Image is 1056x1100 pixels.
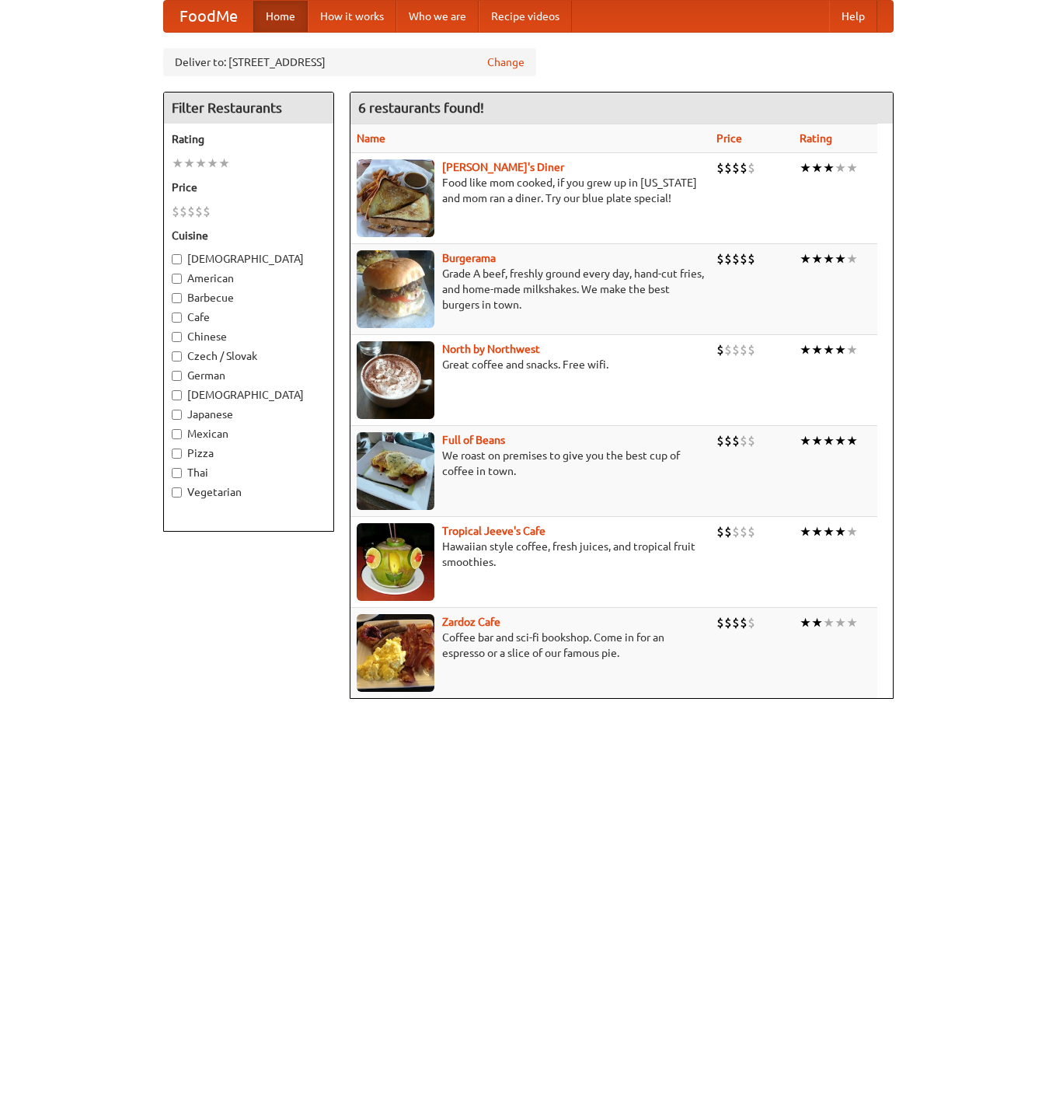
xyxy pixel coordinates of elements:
[835,614,846,631] li: ★
[172,309,326,325] label: Cafe
[172,155,183,172] li: ★
[172,348,326,364] label: Czech / Slovak
[357,614,434,692] img: zardoz.jpg
[800,132,832,145] a: Rating
[811,159,823,176] li: ★
[732,250,740,267] li: $
[724,523,732,540] li: $
[172,445,326,461] label: Pizza
[357,250,434,328] img: burgerama.jpg
[172,368,326,383] label: German
[442,252,496,264] a: Burgerama
[740,614,748,631] li: $
[823,432,835,449] li: ★
[835,159,846,176] li: ★
[442,434,505,446] a: Full of Beans
[172,410,182,420] input: Japanese
[724,159,732,176] li: $
[218,155,230,172] li: ★
[357,432,434,510] img: beans.jpg
[207,155,218,172] li: ★
[357,175,704,206] p: Food like mom cooked, if you grew up in [US_STATE] and mom ran a diner. Try our blue plate special!
[479,1,572,32] a: Recipe videos
[846,250,858,267] li: ★
[811,614,823,631] li: ★
[740,250,748,267] li: $
[846,341,858,358] li: ★
[724,432,732,449] li: $
[172,274,182,284] input: American
[716,614,724,631] li: $
[835,341,846,358] li: ★
[823,341,835,358] li: ★
[195,203,203,220] li: $
[800,523,811,540] li: ★
[172,180,326,195] h5: Price
[172,371,182,381] input: German
[172,390,182,400] input: [DEMOGRAPHIC_DATA]
[172,429,182,439] input: Mexican
[183,155,195,172] li: ★
[172,426,326,442] label: Mexican
[172,332,182,342] input: Chinese
[172,468,182,478] input: Thai
[172,203,179,220] li: $
[172,465,326,480] label: Thai
[846,432,858,449] li: ★
[800,614,811,631] li: ★
[179,203,187,220] li: $
[172,484,326,500] label: Vegetarian
[748,614,755,631] li: $
[172,271,326,286] label: American
[748,250,755,267] li: $
[172,131,326,147] h5: Rating
[823,614,835,631] li: ★
[172,254,182,264] input: [DEMOGRAPHIC_DATA]
[187,203,195,220] li: $
[163,48,536,76] div: Deliver to: [STREET_ADDRESS]
[308,1,396,32] a: How it works
[740,341,748,358] li: $
[442,161,564,173] a: [PERSON_NAME]'s Diner
[716,250,724,267] li: $
[732,614,740,631] li: $
[164,93,333,124] h4: Filter Restaurants
[172,251,326,267] label: [DEMOGRAPHIC_DATA]
[357,448,704,479] p: We roast on premises to give you the best cup of coffee in town.
[358,100,484,115] ng-pluralize: 6 restaurants found!
[740,432,748,449] li: $
[748,159,755,176] li: $
[835,432,846,449] li: ★
[357,132,385,145] a: Name
[172,293,182,303] input: Barbecue
[442,525,545,537] a: Tropical Jeeve's Cafe
[172,449,182,459] input: Pizza
[748,432,755,449] li: $
[740,523,748,540] li: $
[396,1,479,32] a: Who we are
[716,132,742,145] a: Price
[800,432,811,449] li: ★
[357,523,434,601] img: jeeves.jpg
[732,159,740,176] li: $
[724,341,732,358] li: $
[357,341,434,419] img: north.jpg
[835,523,846,540] li: ★
[253,1,308,32] a: Home
[823,523,835,540] li: ★
[823,159,835,176] li: ★
[811,432,823,449] li: ★
[442,616,500,628] a: Zardoz Cafe
[811,341,823,358] li: ★
[716,432,724,449] li: $
[172,351,182,361] input: Czech / Slovak
[172,387,326,403] label: [DEMOGRAPHIC_DATA]
[748,523,755,540] li: $
[172,407,326,422] label: Japanese
[800,159,811,176] li: ★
